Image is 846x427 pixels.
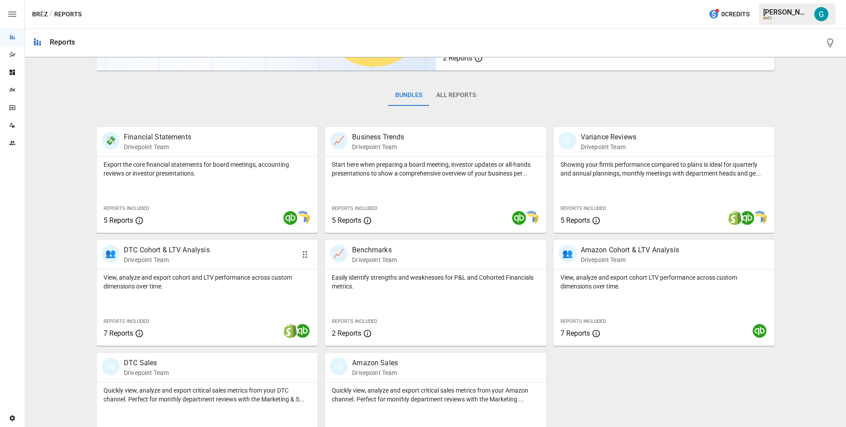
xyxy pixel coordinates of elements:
[332,160,539,178] p: Start here when preparing a board meeting, investor updates or all-hands presentations to show a ...
[560,216,590,225] span: 5 Reports
[124,255,210,264] p: Drivepoint Team
[104,273,311,291] p: View, analyze and export cohort and LTV performance across custom dimensions over time.
[388,85,429,106] button: Bundles
[104,206,149,211] span: Reports Included
[581,132,636,142] p: Variance Reviews
[429,85,483,106] button: All Reports
[104,318,149,324] span: Reports Included
[104,216,133,225] span: 5 Reports
[560,318,606,324] span: Reports Included
[352,245,397,255] p: Benchmarks
[560,206,606,211] span: Reports Included
[330,358,348,375] div: 🛍
[352,255,397,264] p: Drivepoint Team
[332,386,539,404] p: Quickly view, analyze and export critical sales metrics from your Amazon channel. Perfect for mon...
[332,318,377,324] span: Reports Included
[296,211,310,225] img: smart model
[104,386,311,404] p: Quickly view, analyze and export critical sales metrics from your DTC channel. Perfect for monthl...
[283,211,297,225] img: quickbooks
[332,329,361,337] span: 2 Reports
[102,358,119,375] div: 🛍
[124,142,191,151] p: Drivepoint Team
[753,324,767,338] img: quickbooks
[560,160,768,178] p: Showing your firm's performance compared to plans is ideal for quarterly and annual plannings, mo...
[124,245,210,255] p: DTC Cohort & LTV Analysis
[352,358,398,368] p: Amazon Sales
[296,324,310,338] img: quickbooks
[559,245,576,262] div: 👥
[352,132,404,142] p: Business Trends
[560,273,768,291] p: View, analyze and export cohort LTV performance across custom dimensions over time.
[49,9,52,20] div: /
[332,273,539,291] p: Easily identify strengths and weaknesses for P&L and Cohorted Financials metrics.
[330,245,348,262] div: 📈
[728,211,742,225] img: shopify
[104,160,311,178] p: Export the core financial statements for board meetings, accounting reviews or investor presentat...
[124,368,169,377] p: Drivepoint Team
[102,132,119,150] div: 💸
[721,9,750,20] span: 0 Credits
[512,211,526,225] img: quickbooks
[104,329,133,337] span: 7 Reports
[763,16,809,20] div: BRĒZ
[581,142,636,151] p: Drivepoint Team
[330,132,348,150] div: 📈
[581,255,679,264] p: Drivepoint Team
[753,211,767,225] img: smart model
[32,9,48,20] button: BRĒZ
[809,2,834,26] button: Gavin Acres
[283,324,297,338] img: shopify
[740,211,754,225] img: quickbooks
[559,132,576,150] div: 🗓
[581,245,679,255] p: Amazon Cohort & LTV Analysis
[124,132,191,142] p: Financial Statements
[443,54,472,62] span: 2 Reports
[102,245,119,262] div: 👥
[352,368,398,377] p: Drivepoint Team
[124,358,169,368] p: DTC Sales
[50,38,75,46] div: Reports
[332,216,361,225] span: 5 Reports
[814,7,828,21] img: Gavin Acres
[763,8,809,16] div: [PERSON_NAME]
[352,142,404,151] p: Drivepoint Team
[524,211,538,225] img: smart model
[560,329,590,337] span: 7 Reports
[705,6,753,22] button: 0Credits
[332,206,377,211] span: Reports Included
